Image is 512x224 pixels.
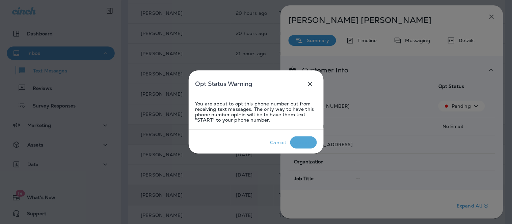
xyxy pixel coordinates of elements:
[195,101,317,123] p: You are about to opt this phone number out from receiving text messages. The only way to have thi...
[195,78,252,89] h5: Opt Status Warning
[290,136,317,149] button: Confirm
[270,140,286,145] div: Cancel
[294,140,313,145] div: Confirm
[266,136,290,149] button: Cancel
[303,77,317,91] button: close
